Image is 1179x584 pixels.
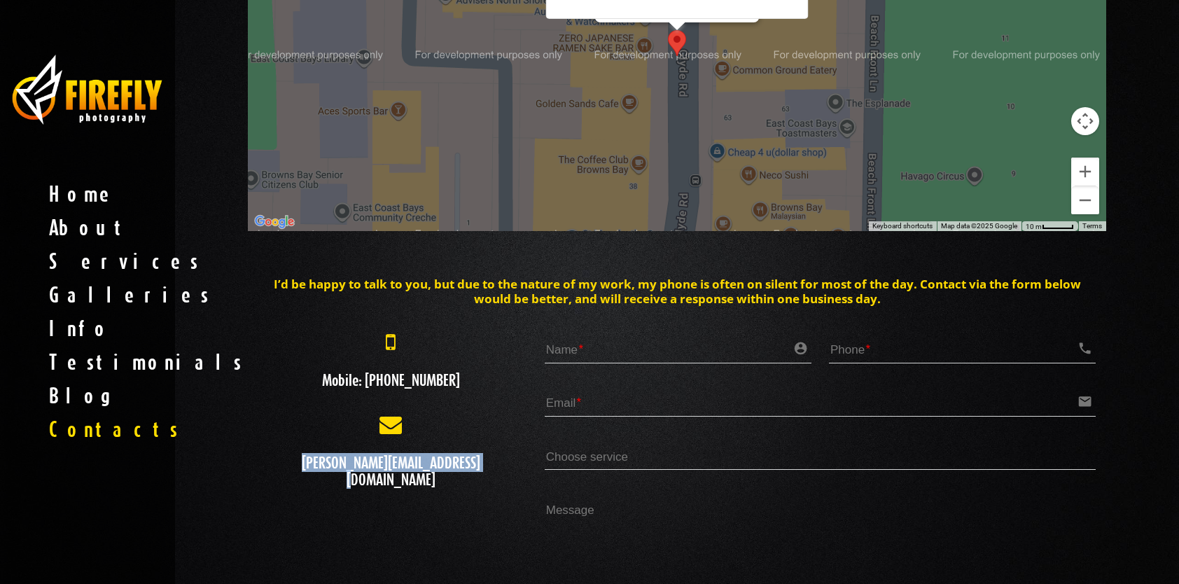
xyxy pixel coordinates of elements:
a: [PERSON_NAME][EMAIL_ADDRESS][DOMAIN_NAME] [258,413,524,488]
h3: [PERSON_NAME][EMAIL_ADDRESS][DOMAIN_NAME] [258,454,524,488]
i: account_circle [793,338,809,359]
input: Nameaccount_circle [545,335,811,363]
span: 10 m [1026,223,1042,230]
input: Phonecall [829,335,1096,363]
button: Zoom in [1071,158,1099,186]
h3: Mobile: [PHONE_NUMBER] [258,372,524,389]
i: call [1077,338,1094,359]
img: business photography [11,53,165,127]
i: email [1077,391,1094,412]
span: Map data ©2025 Google [941,222,1017,230]
a: Terms (opens in new tab) [1082,222,1102,230]
a: Open this area in Google Maps (opens a new window) [251,213,298,231]
strong: I’d be happy to talk to you, but due to the nature of my work, my phone is often on silent for mo... [274,276,1081,307]
button: Keyboard shortcuts [872,221,933,231]
button: Map Scale: 10 m per 42 pixels [1021,221,1078,231]
a: Mobile: [PHONE_NUMBER] [258,331,524,389]
input: Emailemail [545,388,1096,417]
img: Google [251,213,298,231]
button: Map camera controls [1071,107,1099,135]
button: Zoom out [1071,186,1099,214]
